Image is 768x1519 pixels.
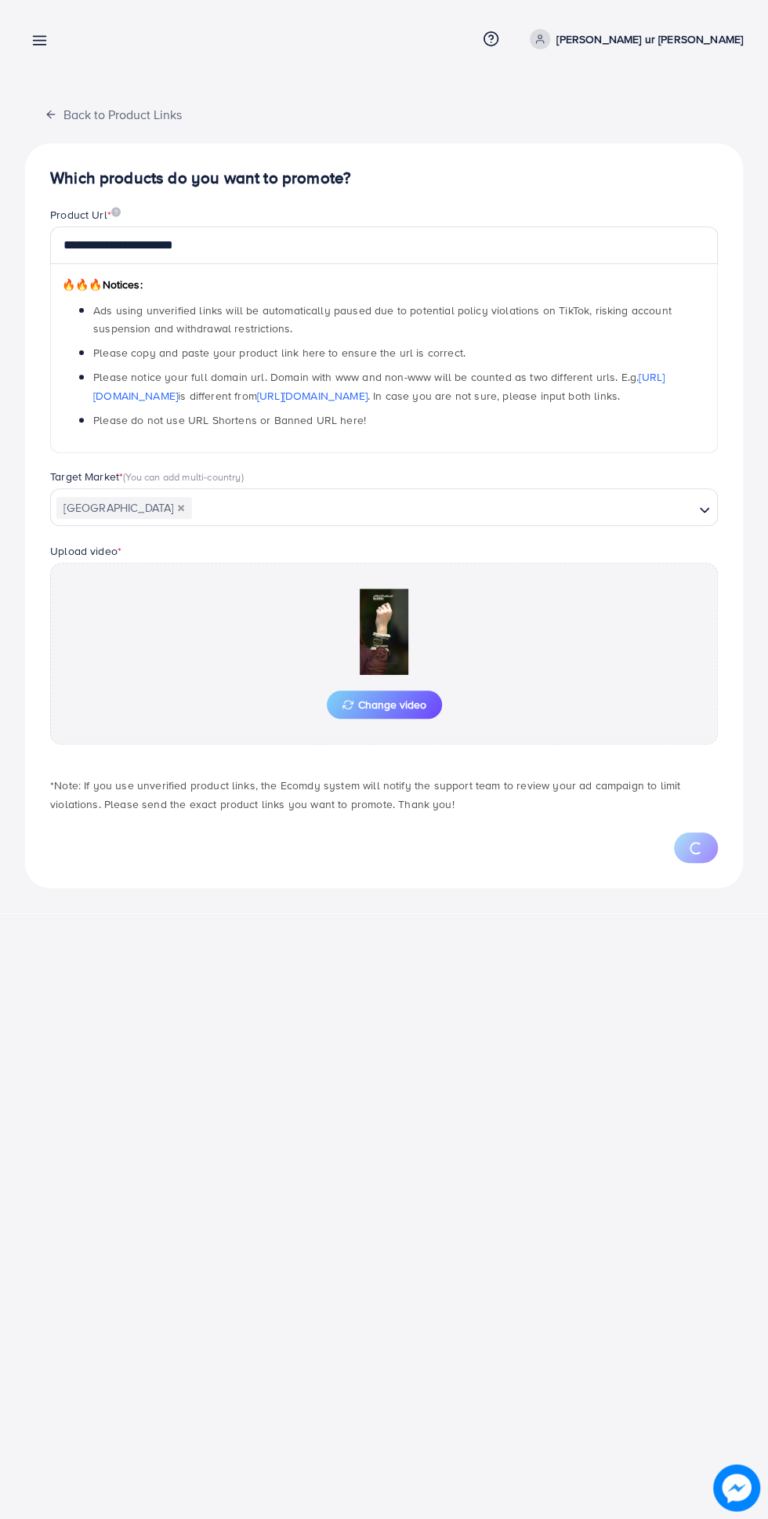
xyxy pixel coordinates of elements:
[93,345,466,361] span: Please copy and paste your product link here to ensure the url is correct.
[194,496,693,520] input: Search for option
[50,169,718,188] h4: Which products do you want to promote?
[62,277,143,292] span: Notices:
[93,369,665,403] span: Please notice your full domain url. Domain with www and non-www will be counted as two different ...
[123,469,243,484] span: (You can add multi-country)
[257,388,368,404] a: [URL][DOMAIN_NAME]
[523,29,743,49] a: [PERSON_NAME] ur [PERSON_NAME]
[93,303,672,336] span: Ads using unverified links will be automatically paused due to potential policy violations on Tik...
[111,207,121,217] img: image
[56,497,192,519] span: [GEOGRAPHIC_DATA]
[50,207,121,223] label: Product Url
[50,776,718,814] p: *Note: If you use unverified product links, the Ecomdy system will notify the support team to rev...
[93,369,665,403] a: [URL][DOMAIN_NAME]
[50,543,121,559] label: Upload video
[306,589,462,675] img: Preview Image
[713,1464,760,1511] img: image
[177,504,185,512] button: Deselect Pakistan
[50,488,718,526] div: Search for option
[556,30,743,49] p: [PERSON_NAME] ur [PERSON_NAME]
[50,469,244,484] label: Target Market
[342,699,426,710] span: Change video
[62,277,102,292] span: 🔥🔥🔥
[93,412,366,428] span: Please do not use URL Shortens or Banned URL here!
[25,97,201,131] button: Back to Product Links
[327,691,442,719] button: Change video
